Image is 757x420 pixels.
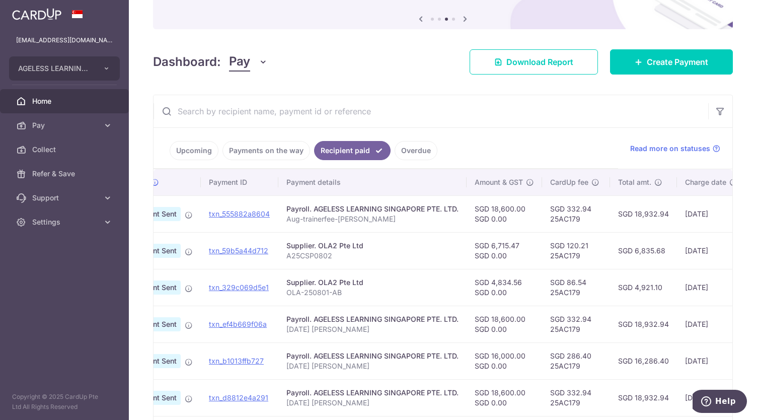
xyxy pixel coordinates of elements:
[286,214,459,224] p: Aug-trainerfee-[PERSON_NAME]
[693,390,747,415] iframe: Opens a widget where you can find more information
[610,195,677,232] td: SGD 18,932.94
[209,357,264,365] a: txn_b1013ffb727
[32,120,99,130] span: Pay
[467,195,542,232] td: SGD 18,600.00 SGD 0.00
[630,144,710,154] span: Read more on statuses
[18,63,93,74] span: AGELESS LEARNING SINGAPORE PTE. LTD.
[286,277,459,288] div: Supplier. OLA2 Pte Ltd
[126,317,181,331] span: Payment Sent
[126,281,181,295] span: Payment Sent
[677,195,745,232] td: [DATE]
[209,393,268,402] a: txn_d8812e4a291
[610,342,677,379] td: SGD 16,286.40
[12,8,61,20] img: CardUp
[610,232,677,269] td: SGD 6,835.68
[286,324,459,334] p: [DATE] [PERSON_NAME]
[201,169,278,195] th: Payment ID
[467,232,542,269] td: SGD 6,715.47 SGD 0.00
[610,269,677,306] td: SGD 4,921.10
[126,354,181,368] span: Payment Sent
[506,56,573,68] span: Download Report
[170,141,218,160] a: Upcoming
[314,141,391,160] a: Recipient paid
[647,56,708,68] span: Create Payment
[610,49,733,75] a: Create Payment
[278,169,467,195] th: Payment details
[222,141,310,160] a: Payments on the way
[550,177,588,187] span: CardUp fee
[9,56,120,81] button: AGELESS LEARNING SINGAPORE PTE. LTD.
[32,193,99,203] span: Support
[32,96,99,106] span: Home
[286,361,459,371] p: [DATE] [PERSON_NAME]
[395,141,437,160] a: Overdue
[209,320,267,328] a: txn_ef4b669f06a
[286,241,459,251] div: Supplier. OLA2 Pte Ltd
[677,232,745,269] td: [DATE]
[475,177,523,187] span: Amount & GST
[542,232,610,269] td: SGD 120.21 25AC179
[286,398,459,408] p: [DATE] [PERSON_NAME]
[467,379,542,416] td: SGD 18,600.00 SGD 0.00
[610,379,677,416] td: SGD 18,932.94
[126,391,181,405] span: Payment Sent
[154,95,708,127] input: Search by recipient name, payment id or reference
[685,177,726,187] span: Charge date
[286,251,459,261] p: A25CSP0802
[32,217,99,227] span: Settings
[467,342,542,379] td: SGD 16,000.00 SGD 0.00
[286,314,459,324] div: Payroll. AGELESS LEARNING SINGAPORE PTE. LTD.
[677,269,745,306] td: [DATE]
[286,204,459,214] div: Payroll. AGELESS LEARNING SINGAPORE PTE. LTD.
[467,306,542,342] td: SGD 18,600.00 SGD 0.00
[153,53,221,71] h4: Dashboard:
[16,35,113,45] p: [EMAIL_ADDRESS][DOMAIN_NAME]
[542,379,610,416] td: SGD 332.94 25AC179
[209,283,269,292] a: txn_329c069d5e1
[467,269,542,306] td: SGD 4,834.56 SGD 0.00
[677,306,745,342] td: [DATE]
[286,351,459,361] div: Payroll. AGELESS LEARNING SINGAPORE PTE. LTD.
[229,52,268,72] button: Pay
[542,306,610,342] td: SGD 332.94 25AC179
[542,195,610,232] td: SGD 332.94 25AC179
[32,145,99,155] span: Collect
[542,342,610,379] td: SGD 286.40 25AC179
[610,306,677,342] td: SGD 18,932.94
[126,244,181,258] span: Payment Sent
[209,246,268,255] a: txn_59b5a44d712
[470,49,598,75] a: Download Report
[630,144,720,154] a: Read more on statuses
[542,269,610,306] td: SGD 86.54 25AC179
[209,209,270,218] a: txn_555882a8604
[618,177,651,187] span: Total amt.
[32,169,99,179] span: Refer & Save
[286,288,459,298] p: OLA-250801-AB
[286,388,459,398] div: Payroll. AGELESS LEARNING SINGAPORE PTE. LTD.
[126,207,181,221] span: Payment Sent
[677,379,745,416] td: [DATE]
[677,342,745,379] td: [DATE]
[229,52,250,72] span: Pay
